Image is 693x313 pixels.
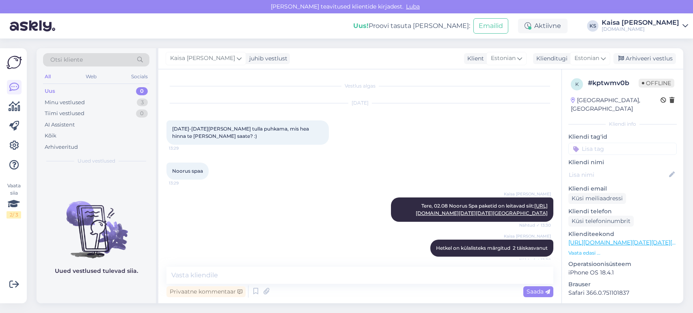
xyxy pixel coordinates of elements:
span: Noorus spaa [172,168,203,174]
span: Uued vestlused [78,157,115,165]
div: Uus [45,87,55,95]
span: Kaisa [PERSON_NAME] [504,233,551,239]
div: Arhiveeritud [45,143,78,151]
input: Lisa nimi [569,170,667,179]
span: Kaisa [PERSON_NAME] [170,54,235,63]
span: Kaisa [PERSON_NAME] [504,191,551,197]
span: [DATE]-[DATE][PERSON_NAME] tulla puhkama, mis hea hinna te [PERSON_NAME] saate? :) [172,126,310,139]
p: Brauser [568,280,677,289]
span: Otsi kliente [50,56,83,64]
span: Offline [639,79,674,88]
p: Kliendi nimi [568,158,677,167]
div: Küsi meiliaadressi [568,193,626,204]
div: Klient [464,54,484,63]
div: Vaata siia [6,182,21,219]
span: Saada [527,288,550,295]
div: Klienditugi [533,54,568,63]
div: Kaisa [PERSON_NAME] [602,19,679,26]
div: 0 [136,87,148,95]
div: Aktiivne [518,19,568,33]
span: Estonian [491,54,516,63]
b: Uus! [353,22,369,30]
p: Uued vestlused tulevad siia. [55,267,138,275]
div: Privaatne kommentaar [166,286,246,297]
a: Kaisa [PERSON_NAME][DOMAIN_NAME] [602,19,688,32]
p: Kliendi tag'id [568,133,677,141]
p: Klienditeekond [568,230,677,238]
div: Arhiveeri vestlus [613,53,676,64]
div: [DATE] [166,99,553,107]
div: 0 [136,109,148,118]
p: Safari 366.0.751101837 [568,289,677,297]
div: Vestlus algas [166,82,553,90]
span: Nähtud ✓ 13:30 [519,222,551,228]
span: Hetkel on külalisteks märgitud 2 täiskasvanut [436,245,548,251]
img: Askly Logo [6,55,22,70]
span: Nähtud ✓ 13:30 [519,257,551,263]
span: k [575,81,579,87]
div: AI Assistent [45,121,75,129]
span: 13:29 [169,180,199,186]
div: Proovi tasuta [PERSON_NAME]: [353,21,470,31]
div: 3 [137,99,148,107]
p: Kliendi telefon [568,207,677,216]
div: Minu vestlused [45,99,85,107]
div: KS [587,20,598,32]
div: [DOMAIN_NAME] [602,26,679,32]
div: Tiimi vestlused [45,109,84,118]
img: No chats [37,187,156,259]
div: Web [84,71,98,82]
button: Emailid [473,18,508,34]
p: Operatsioonisüsteem [568,260,677,268]
input: Lisa tag [568,143,677,155]
div: [GEOGRAPHIC_DATA], [GEOGRAPHIC_DATA] [571,96,661,113]
p: iPhone OS 18.4.1 [568,268,677,277]
div: juhib vestlust [246,54,287,63]
div: Kliendi info [568,120,677,128]
span: Luba [404,3,422,10]
span: 13:29 [169,145,199,151]
div: All [43,71,52,82]
p: Kliendi email [568,184,677,193]
div: Socials [130,71,149,82]
span: Estonian [574,54,599,63]
div: # kptwmv0b [588,78,639,88]
span: Tere, 02.08 Noorus Spa paketid on leitavad siit: [416,203,548,216]
div: 2 / 3 [6,211,21,219]
div: Küsi telefoninumbrit [568,216,634,227]
p: Vaata edasi ... [568,249,677,257]
div: Kõik [45,132,56,140]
